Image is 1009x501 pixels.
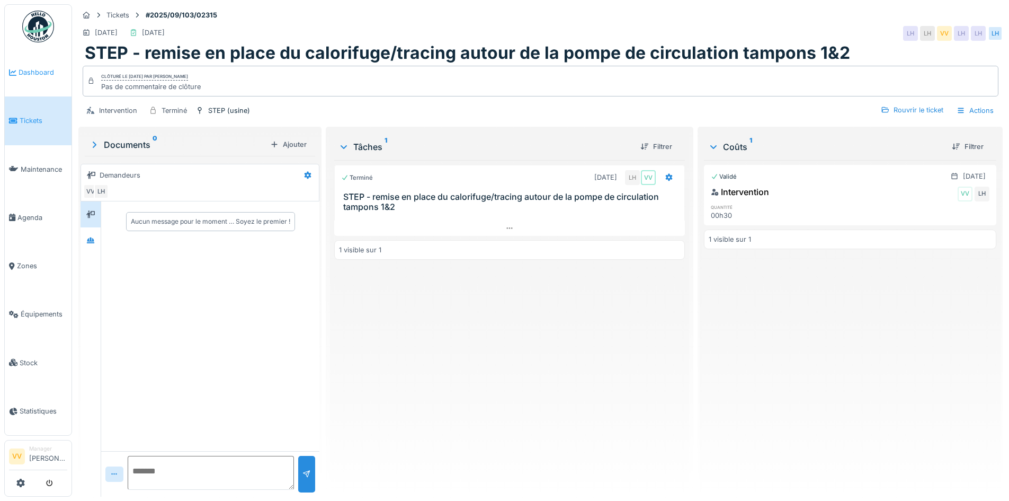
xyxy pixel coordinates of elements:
[20,116,67,126] span: Tickets
[385,140,387,153] sup: 1
[954,26,969,41] div: LH
[83,184,98,199] div: VV
[343,192,680,212] h3: STEP - remise en place du calorifuge/tracing autour de la pompe de circulation tampons 1&2
[266,137,311,152] div: Ajouter
[21,164,67,174] span: Maintenance
[711,204,801,210] h6: quantité
[636,139,676,154] div: Filtrer
[101,73,188,81] div: Clôturé le [DATE] par [PERSON_NAME]
[708,140,943,153] div: Coûts
[208,106,250,116] div: STEP (usine)
[19,67,67,77] span: Dashboard
[709,234,751,244] div: 1 visible sur 1
[5,242,72,290] a: Zones
[749,140,752,153] sup: 1
[100,170,140,180] div: Demandeurs
[5,145,72,194] a: Maintenance
[958,187,972,201] div: VV
[20,358,67,368] span: Stock
[963,171,986,181] div: [DATE]
[17,213,67,223] span: Agenda
[937,26,952,41] div: VV
[5,96,72,145] a: Tickets
[711,186,769,198] div: Intervention
[29,445,67,468] li: [PERSON_NAME]
[142,28,165,38] div: [DATE]
[948,139,988,154] div: Filtrer
[988,26,1003,41] div: LH
[341,173,373,182] div: Terminé
[711,210,801,221] div: 00h30
[162,106,187,116] div: Terminé
[95,28,118,38] div: [DATE]
[85,43,850,63] h1: STEP - remise en place du calorifuge/tracing autour de la pompe de circulation tampons 1&2
[94,184,109,199] div: LH
[29,445,67,453] div: Manager
[9,449,25,464] li: VV
[22,11,54,42] img: Badge_color-CXgf-gQk.svg
[99,106,137,116] div: Intervention
[106,10,129,20] div: Tickets
[975,187,989,201] div: LH
[5,290,72,338] a: Équipements
[877,103,948,117] div: Rouvrir le ticket
[903,26,918,41] div: LH
[17,261,67,271] span: Zones
[21,309,67,319] span: Équipements
[920,26,935,41] div: LH
[641,170,656,185] div: VV
[101,82,201,92] div: Pas de commentaire de clôture
[131,217,290,226] div: Aucun message pour le moment … Soyez le premier !
[9,445,67,470] a: VV Manager[PERSON_NAME]
[625,170,640,185] div: LH
[5,194,72,242] a: Agenda
[711,172,737,181] div: Validé
[141,10,221,20] strong: #2025/09/103/02315
[89,138,266,151] div: Documents
[153,138,157,151] sup: 0
[5,387,72,435] a: Statistiques
[5,48,72,96] a: Dashboard
[339,245,381,255] div: 1 visible sur 1
[338,140,631,153] div: Tâches
[5,339,72,387] a: Stock
[971,26,986,41] div: LH
[20,406,67,416] span: Statistiques
[594,172,617,182] div: [DATE]
[952,103,998,118] div: Actions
